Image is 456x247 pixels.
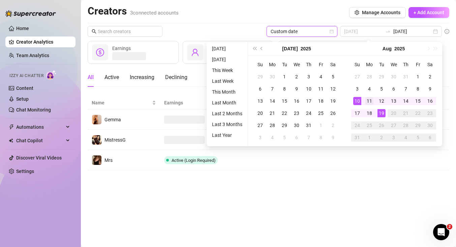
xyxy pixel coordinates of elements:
div: 23 [293,109,301,117]
span: MistressG [104,137,126,143]
td: 2025-09-04 [400,131,412,144]
span: info-circle [445,29,449,34]
a: Home [16,26,29,31]
li: Last Week [209,77,245,85]
td: 2025-07-25 [315,107,327,119]
div: 31 [402,73,410,81]
td: 2025-07-07 [266,83,278,95]
th: We [291,58,303,71]
div: 12 [377,97,386,105]
div: 3 [305,73,313,81]
th: Mo [363,58,375,71]
span: setting [355,10,359,15]
td: 2025-08-06 [291,131,303,144]
div: 5 [329,73,337,81]
div: 18 [365,109,373,117]
li: [DATE] [209,55,245,64]
td: 2025-08-12 [375,95,388,107]
td: 2025-08-26 [375,119,388,131]
td: 2025-08-09 [327,131,339,144]
input: Search creators [98,28,153,35]
div: 30 [426,121,434,129]
td: 2025-07-27 [351,71,363,83]
div: 9 [426,85,434,93]
div: 28 [268,121,276,129]
div: 27 [353,73,361,81]
td: 2025-07-04 [315,71,327,83]
div: 14 [268,97,276,105]
div: 17 [305,97,313,105]
span: calendar [330,29,334,33]
td: 2025-08-02 [424,71,436,83]
div: 17 [353,109,361,117]
td: 2025-07-12 [327,83,339,95]
div: 4 [365,85,373,93]
div: 1 [317,121,325,129]
th: Th [303,58,315,71]
td: 2025-07-16 [291,95,303,107]
a: Creator Analytics [16,36,70,47]
li: Last Month [209,99,245,107]
div: 4 [402,133,410,142]
div: 4 [317,73,325,81]
button: Last year (Control + left) [251,42,258,55]
div: 12 [329,85,337,93]
div: 19 [329,97,337,105]
li: Last Year [209,131,245,139]
div: 30 [268,73,276,81]
td: 2025-07-29 [375,71,388,83]
td: 2025-09-03 [388,131,400,144]
div: 29 [377,73,386,81]
div: 22 [414,109,422,117]
li: [DATE] [209,45,245,53]
div: 24 [305,109,313,117]
img: Gemma [92,115,101,124]
td: 2025-07-15 [278,95,291,107]
td: 2025-08-05 [278,131,291,144]
td: 2025-07-22 [278,107,291,119]
span: Earnings [164,99,244,106]
div: 6 [390,85,398,93]
div: 6 [426,133,434,142]
div: 3 [390,133,398,142]
td: 2025-08-11 [363,95,375,107]
td: 2025-08-13 [388,95,400,107]
span: Izzy AI Chatter [9,73,43,79]
div: 11 [317,85,325,93]
td: 2025-07-09 [291,83,303,95]
td: 2025-08-01 [412,71,424,83]
button: + Add Account [408,7,449,18]
span: Name [92,99,151,106]
div: 23 [426,109,434,117]
div: 25 [317,109,325,117]
div: 6 [293,133,301,142]
div: 26 [329,109,337,117]
div: 13 [256,97,264,105]
th: Su [254,58,266,71]
div: 1 [365,133,373,142]
input: End date [393,28,432,35]
div: 3 [256,133,264,142]
td: 2025-07-26 [327,107,339,119]
div: 16 [293,97,301,105]
div: 11 [365,97,373,105]
button: Manage Accounts [349,7,406,18]
td: 2025-09-02 [375,131,388,144]
td: 2025-07-13 [254,95,266,107]
div: Active [104,73,119,81]
div: 24 [353,121,361,129]
span: user [191,48,199,56]
a: Setup [16,96,29,102]
div: 7 [402,85,410,93]
td: 2025-08-20 [388,107,400,119]
td: 2025-07-23 [291,107,303,119]
td: 2025-08-25 [363,119,375,131]
div: 27 [390,121,398,129]
li: This Week [209,66,245,74]
td: 2025-07-08 [278,83,291,95]
div: 8 [414,85,422,93]
div: 31 [353,133,361,142]
td: 2025-08-03 [351,83,363,95]
td: 2025-08-24 [351,119,363,131]
td: 2025-08-03 [254,131,266,144]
